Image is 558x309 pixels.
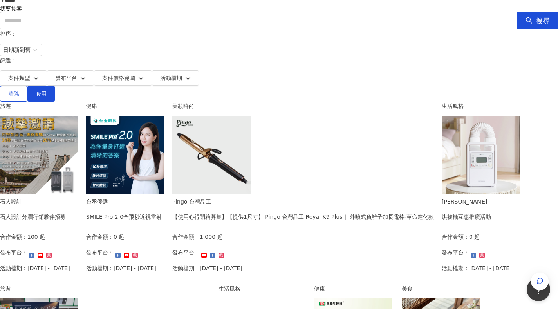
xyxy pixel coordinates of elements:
p: 活動檔期：[DATE] - [DATE] [172,264,242,273]
iframe: Help Scout Beacon - Open [527,278,550,301]
span: 活動檔期 [160,75,182,81]
p: 發布平台： [86,248,114,257]
span: search [525,17,533,24]
button: 活動檔期 [152,70,199,86]
button: 案件價格範圍 [94,70,152,86]
span: 清除 [8,91,19,97]
div: [PERSON_NAME] [442,197,491,206]
p: 發布平台： [172,248,200,257]
div: 健康 [86,102,164,110]
span: 案件價格範圍 [102,75,135,81]
p: 合作金額： [172,233,200,241]
img: SMILE Pro 2.0全飛秒近視雷射 [86,116,164,194]
span: 案件類型 [8,75,30,81]
span: 搜尋 [536,16,550,25]
div: 台丞優選 [86,197,162,206]
p: 活動檔期：[DATE] - [DATE] [442,264,512,273]
p: 合作金額： [442,233,469,241]
div: 生活風格 [219,284,306,293]
span: 發布平台 [55,75,77,81]
div: Pingo 台灣品工 [172,197,434,206]
div: 【使用心得開箱募集】【提供1尺寸】 Pingo 台灣品工 Royal K9 Plus｜ 外噴式負離子加長電棒-革命進化款 [172,213,434,221]
span: 日期新到舊 [3,44,39,56]
p: 活動檔期：[DATE] - [DATE] [86,264,156,273]
div: 烘被機互惠推廣活動 [442,213,491,221]
p: 0 起 [469,233,480,241]
button: 搜尋 [517,12,558,29]
span: 套用 [36,91,47,97]
div: SMILE Pro 2.0全飛秒近視雷射 [86,213,162,221]
div: 美食 [402,284,511,293]
img: 強力烘被機 FK-H1 [442,116,520,194]
div: 生活風格 [442,102,520,110]
p: 1,000 起 [200,233,223,241]
div: 健康 [314,284,394,293]
div: 美妝時尚 [172,102,434,110]
p: 0 起 [114,233,124,241]
p: 100 起 [27,233,45,241]
p: 合作金額： [86,233,114,241]
img: Pingo 台灣品工 Royal K9 Plus｜ 外噴式負離子加長電棒-革命進化款 [172,116,251,194]
button: 發布平台 [47,70,94,86]
p: 發布平台： [442,248,469,257]
button: 套用 [27,86,55,102]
